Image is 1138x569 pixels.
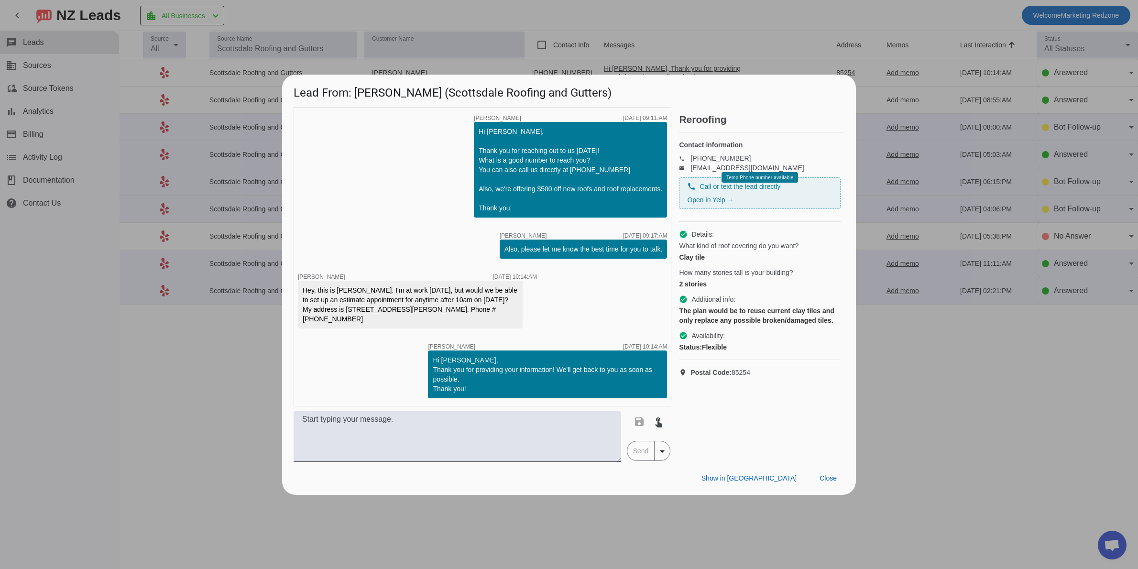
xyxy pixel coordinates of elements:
div: Hi [PERSON_NAME], Thank you for providing your information! We'll get back to you as soon as poss... [433,355,662,394]
mat-icon: location_on [679,369,690,376]
div: The plan would be to reuse current clay tiles and only replace any possible broken/damaged tiles. [679,306,841,325]
mat-icon: arrow_drop_down [657,446,668,457]
mat-icon: phone [679,156,690,161]
span: Show in [GEOGRAPHIC_DATA] [701,474,797,482]
h1: Lead From: [PERSON_NAME] (Scottsdale Roofing and Gutters) [282,75,856,107]
mat-icon: phone [687,182,696,191]
span: Availability: [691,331,725,340]
mat-icon: email [679,165,690,170]
mat-icon: check_circle [679,331,688,340]
span: Close [820,474,837,482]
span: Temp Phone number available [726,175,793,180]
div: Also, please let me know the best time for you to talk.​ [504,244,663,254]
span: What kind of roof covering do you want? [679,241,799,251]
mat-icon: check_circle [679,295,688,304]
strong: Status: [679,343,701,351]
span: [PERSON_NAME] [500,233,547,239]
div: [DATE] 09:11:AM [623,115,667,121]
span: Additional info: [691,295,735,304]
span: [PERSON_NAME] [298,274,345,280]
span: [PERSON_NAME] [474,115,521,121]
h2: Reroofing [679,115,844,124]
div: [DATE] 10:14:AM [493,274,537,280]
a: [PHONE_NUMBER] [690,154,751,162]
h4: Contact information [679,140,841,150]
span: [PERSON_NAME] [428,344,475,350]
span: How many stories tall is your building? [679,268,793,277]
mat-icon: check_circle [679,230,688,239]
div: 2 stories [679,279,841,289]
div: [DATE] 10:14:AM [623,344,667,350]
span: Details: [691,230,714,239]
div: Clay tile [679,252,841,262]
div: Hey, this is [PERSON_NAME]. I'm at work [DATE], but would we be able to set up an estimate appoin... [303,285,518,324]
mat-icon: touch_app [653,416,664,427]
a: Open in Yelp → [687,196,733,204]
div: Flexible [679,342,841,352]
button: Show in [GEOGRAPHIC_DATA] [694,470,804,487]
div: [DATE] 09:17:AM [623,233,667,239]
a: [EMAIL_ADDRESS][DOMAIN_NAME] [690,164,804,172]
strong: Postal Code: [690,369,732,376]
div: Hi [PERSON_NAME], Thank you for reaching out to us [DATE]! What is a good number to reach you? Yo... [479,127,662,213]
span: 85254 [690,368,750,377]
span: Call or text the lead directly [700,182,780,191]
button: Close [812,470,844,487]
